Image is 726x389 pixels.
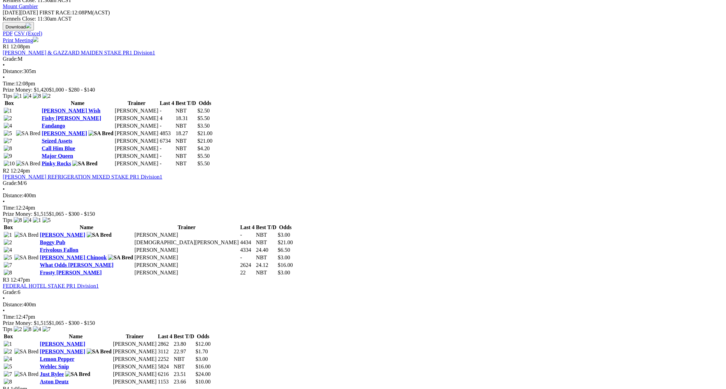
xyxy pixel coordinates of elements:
[197,138,212,144] span: $21.00
[33,37,38,42] img: printer.svg
[14,326,22,332] img: 2
[278,262,293,268] span: $16.00
[196,364,211,369] span: $16.00
[23,93,32,99] img: 4
[134,247,239,254] td: [PERSON_NAME]
[173,363,195,370] td: NBT
[4,239,12,246] img: 2
[39,10,72,15] span: FIRST RACE:
[3,320,723,326] div: Prize Money: $1,515
[65,371,90,377] img: SA Bred
[3,277,9,283] span: R3
[3,62,5,68] span: •
[3,283,99,289] a: FEDERAL HOTEL STAKE PR1 Division1
[33,93,41,99] img: 8
[159,122,174,129] td: -
[3,50,155,56] a: [PERSON_NAME] & GAZZARD MAIDEN STAKE PR1 Division1
[196,379,211,385] span: $10.00
[240,247,255,254] td: 4334
[278,224,293,231] th: Odds
[134,269,239,276] td: [PERSON_NAME]
[40,371,64,377] a: Just Rylee
[39,333,112,340] th: Name
[3,87,723,93] div: Prize Money: $1,420
[42,326,51,332] img: 7
[14,31,42,36] a: CSV (Excel)
[134,262,239,269] td: [PERSON_NAME]
[88,130,113,137] img: SA Bred
[40,247,78,253] a: Frivolous Fallon
[134,224,239,231] th: Trainer
[114,107,159,114] td: [PERSON_NAME]
[197,123,210,129] span: $3.50
[173,378,195,385] td: 23.66
[113,333,157,340] th: Trainer
[113,371,157,378] td: [PERSON_NAME]
[4,270,12,276] img: 8
[134,232,239,238] td: [PERSON_NAME]
[256,247,277,254] td: 24.40
[40,232,85,238] a: [PERSON_NAME]
[40,255,107,260] a: [PERSON_NAME] Chinook
[4,138,12,144] img: 7
[3,217,12,223] span: Tips
[33,217,41,223] img: 1
[4,232,12,238] img: 1
[4,161,15,167] img: 10
[175,100,197,107] th: Best T/D
[197,100,213,107] th: Odds
[195,333,211,340] th: Odds
[14,217,22,223] img: 8
[3,192,23,198] span: Distance:
[108,255,133,261] img: SA Bred
[159,153,174,160] td: -
[159,115,174,122] td: 4
[4,224,13,230] span: Box
[134,239,239,246] td: [DEMOGRAPHIC_DATA][PERSON_NAME]
[16,161,40,167] img: SA Bred
[42,161,71,166] a: Pinky Rocks
[256,239,277,246] td: NBT
[113,363,157,370] td: [PERSON_NAME]
[39,10,110,15] span: 12:08PM(ACST)
[159,100,174,107] th: Last 4
[3,74,5,80] span: •
[240,224,255,231] th: Last 4
[173,371,195,378] td: 23.51
[114,138,159,144] td: [PERSON_NAME]
[113,356,157,363] td: [PERSON_NAME]
[42,93,51,99] img: 2
[158,348,173,355] td: 3112
[87,349,112,355] img: SA Bred
[3,308,5,314] span: •
[197,153,210,159] span: $5.50
[4,379,12,385] img: 8
[26,23,31,28] img: download.svg
[158,371,173,378] td: 6216
[240,232,255,238] td: -
[173,356,195,363] td: NBT
[114,122,159,129] td: [PERSON_NAME]
[4,115,12,121] img: 2
[4,255,12,261] img: 5
[175,115,197,122] td: 18.31
[158,341,173,347] td: 2862
[175,153,197,160] td: NBT
[158,363,173,370] td: 5824
[278,239,293,245] span: $21.00
[14,349,39,355] img: SA Bred
[159,145,174,152] td: -
[256,269,277,276] td: NBT
[3,56,18,62] span: Grade:
[159,107,174,114] td: -
[11,168,30,174] span: 12:24pm
[3,44,9,49] span: R1
[23,217,32,223] img: 4
[3,314,16,320] span: Time:
[278,247,290,253] span: $6.50
[3,16,723,22] div: Kennels Close: 11:30am ACST
[278,255,290,260] span: $3.00
[3,93,12,99] span: Tips
[3,302,723,308] div: 400m
[197,115,210,121] span: $5.50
